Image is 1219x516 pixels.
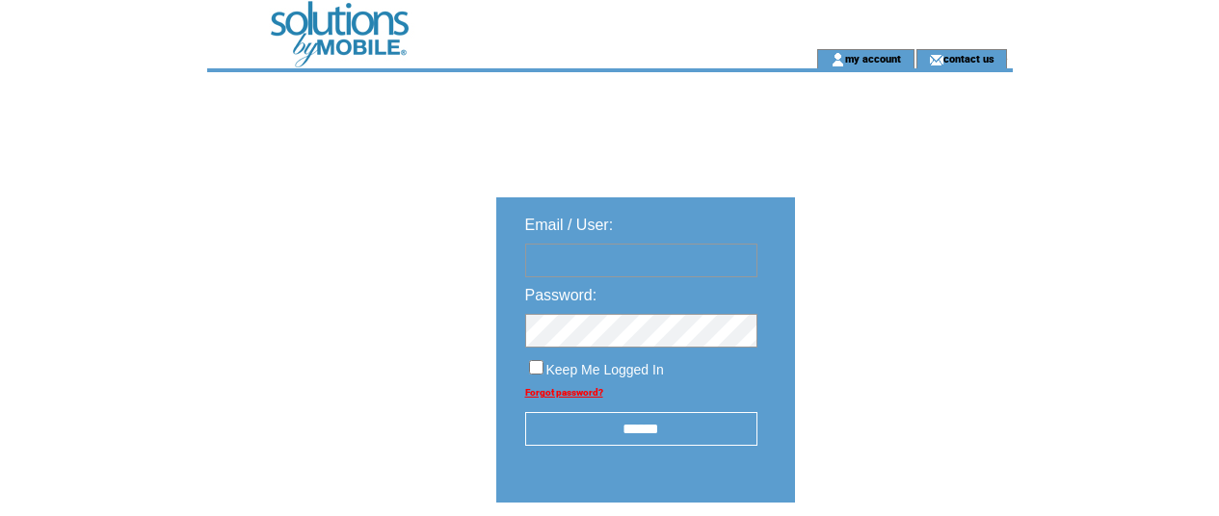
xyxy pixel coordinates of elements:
[525,287,597,303] span: Password:
[845,52,901,64] a: my account
[929,52,943,67] img: contact_us_icon.gif;jsessionid=B003823A2B08B6CFE51DEACA0156A246
[831,52,845,67] img: account_icon.gif;jsessionid=B003823A2B08B6CFE51DEACA0156A246
[943,52,994,64] a: contact us
[525,387,603,398] a: Forgot password?
[546,362,664,377] span: Keep Me Logged In
[525,217,614,233] span: Email / User:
